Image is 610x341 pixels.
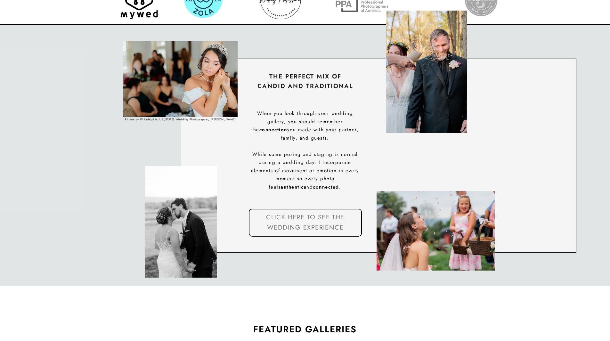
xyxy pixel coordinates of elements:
[250,110,361,160] p: When you look through your wedding gallery, you should remember the you made with your partner, f...
[281,183,304,191] b: authentic
[259,126,287,133] b: connection
[256,72,355,95] p: THE PERFECT MIX OF CANDID AND TRADITIONAL
[124,117,237,123] p: Photos by Philadelphia [US_STATE] Wedding Photographer, [PERSON_NAME]
[313,183,339,191] b: connected
[253,212,358,233] a: click here to see the wedding experience
[167,321,444,336] h2: Featured Galleries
